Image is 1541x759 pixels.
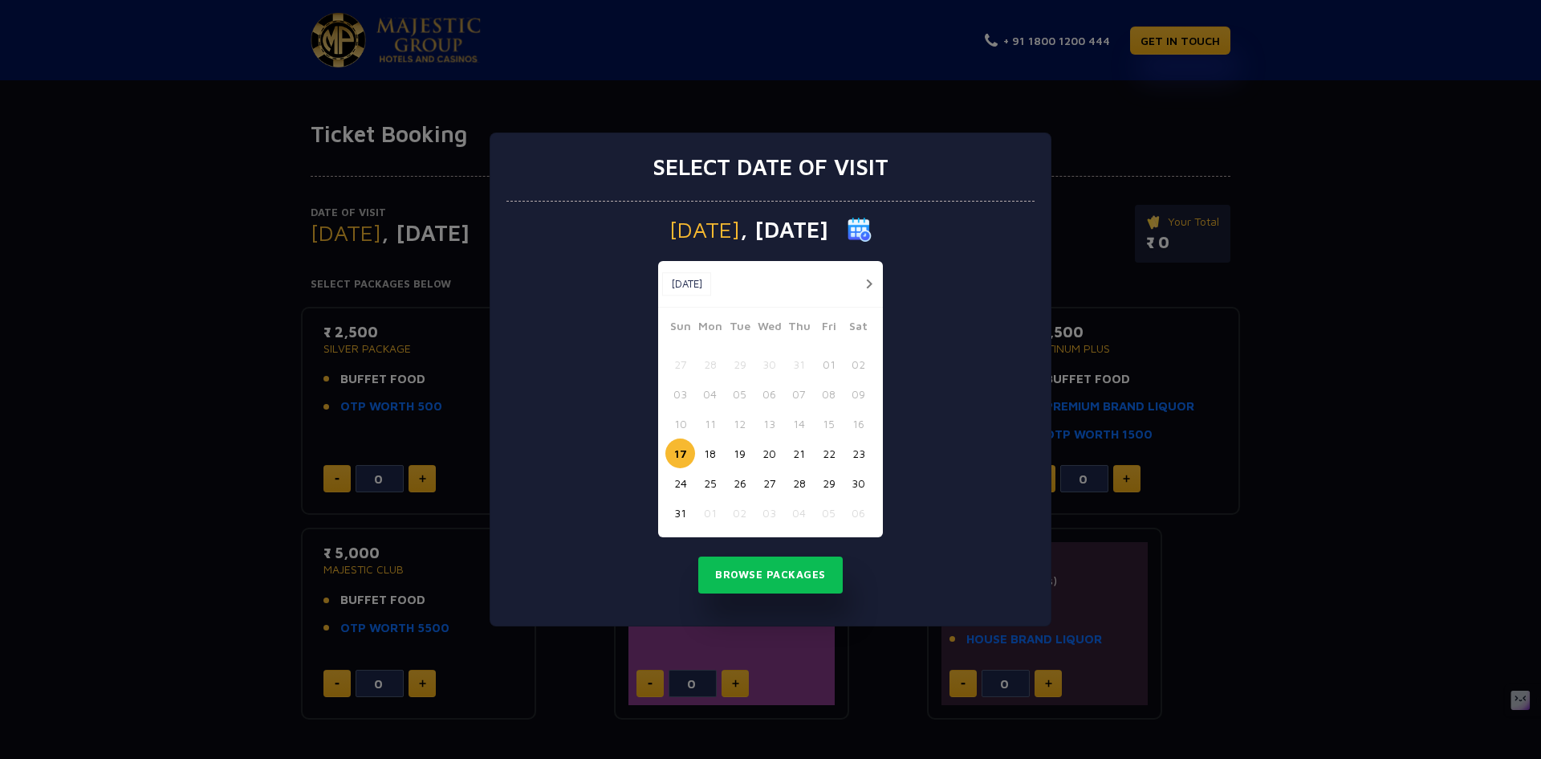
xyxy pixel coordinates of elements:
button: 30 [844,468,873,498]
span: Tue [725,317,754,340]
button: 16 [844,409,873,439]
button: 31 [665,498,695,528]
button: 17 [665,439,695,468]
button: 29 [814,468,844,498]
button: 28 [695,349,725,379]
button: 25 [695,468,725,498]
button: 27 [665,349,695,379]
button: 31 [784,349,814,379]
button: 14 [784,409,814,439]
button: 21 [784,439,814,468]
button: 13 [754,409,784,439]
button: 02 [725,498,754,528]
span: Fri [814,317,844,340]
button: 09 [844,379,873,409]
button: 15 [814,409,844,439]
button: 04 [784,498,814,528]
span: Wed [754,317,784,340]
span: Mon [695,317,725,340]
button: 12 [725,409,754,439]
button: 30 [754,349,784,379]
span: [DATE] [669,218,740,241]
button: 04 [695,379,725,409]
button: 20 [754,439,784,468]
img: calender icon [848,218,872,242]
button: 01 [695,498,725,528]
button: 18 [695,439,725,468]
button: 06 [754,379,784,409]
span: Thu [784,317,814,340]
button: 10 [665,409,695,439]
button: 08 [814,379,844,409]
button: 29 [725,349,754,379]
button: 05 [725,379,754,409]
button: 05 [814,498,844,528]
button: Browse Packages [698,557,843,594]
span: Sun [665,317,695,340]
button: 01 [814,349,844,379]
button: 03 [754,498,784,528]
button: 02 [844,349,873,379]
button: 26 [725,468,754,498]
button: [DATE] [662,272,711,296]
button: 07 [784,379,814,409]
button: 19 [725,439,754,468]
span: , [DATE] [740,218,828,241]
span: Sat [844,317,873,340]
button: 24 [665,468,695,498]
button: 23 [844,439,873,468]
h3: Select date of visit [653,153,888,181]
button: 03 [665,379,695,409]
button: 22 [814,439,844,468]
button: 28 [784,468,814,498]
button: 06 [844,498,873,528]
button: 27 [754,468,784,498]
button: 11 [695,409,725,439]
